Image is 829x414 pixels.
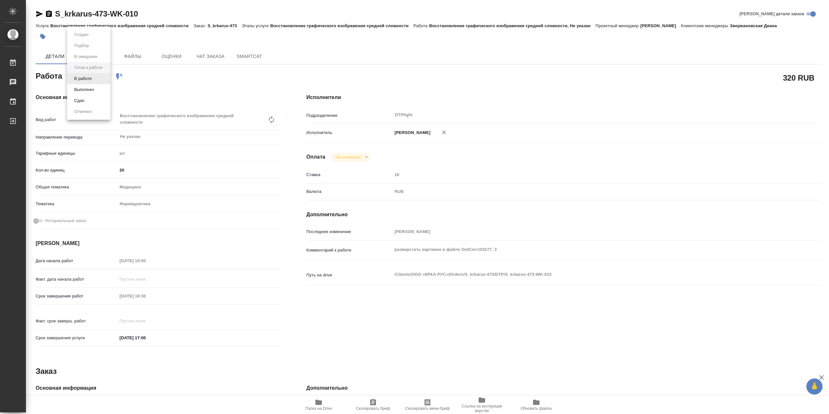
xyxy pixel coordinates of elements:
button: Сдан [72,97,86,104]
button: В работе [72,75,94,82]
button: Создан [72,31,90,38]
button: Подбор [72,42,91,49]
button: Готов к работе [72,64,105,71]
button: Отменен [72,108,94,115]
button: Выполнен [72,86,96,93]
button: В ожидании [72,53,99,60]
